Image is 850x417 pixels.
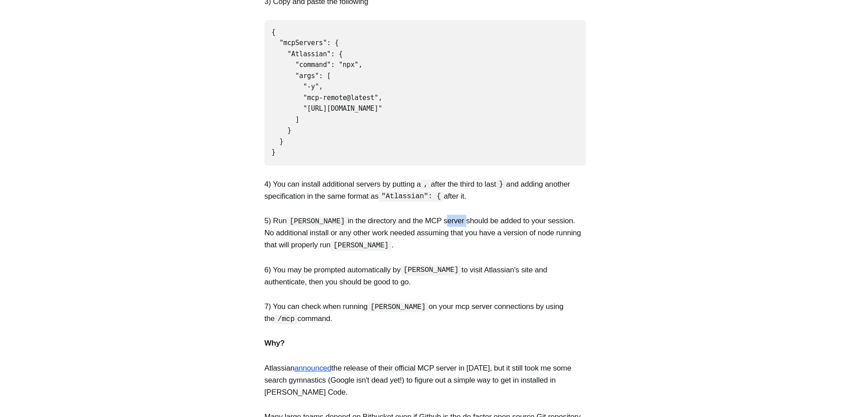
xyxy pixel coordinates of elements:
code: { "mcpServers": { "Atlassian": { "command": "npx", "args": [ "-y", "mcp-remote@latest", "[URL][DO... [272,28,382,157]
p: Atlassian the release of their official MCP server in [DATE], but it still took me some search gy... [265,362,586,399]
code: [PERSON_NAME] [287,217,348,227]
p: 6) You may be prompted automatically by to visit Atlassian's site and authenticate, then you shou... [265,264,586,288]
p: 5) Run in the directory and the MCP server should be added to your session. No additional install... [265,215,586,251]
code: "Atlassian": { [378,192,444,202]
strong: Why? [265,339,285,347]
code: , [421,179,431,190]
p: 4) You can install additional servers by putting a after the third to last and adding another spe... [265,178,586,202]
code: [PERSON_NAME] [368,302,429,313]
code: /mcp [275,314,298,325]
p: 7) You can check when running on your mcp server connections by using the command. [265,300,586,325]
code: } [496,179,506,190]
a: announced [294,364,332,372]
code: [PERSON_NAME] [331,241,392,251]
code: [PERSON_NAME] [401,265,462,275]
